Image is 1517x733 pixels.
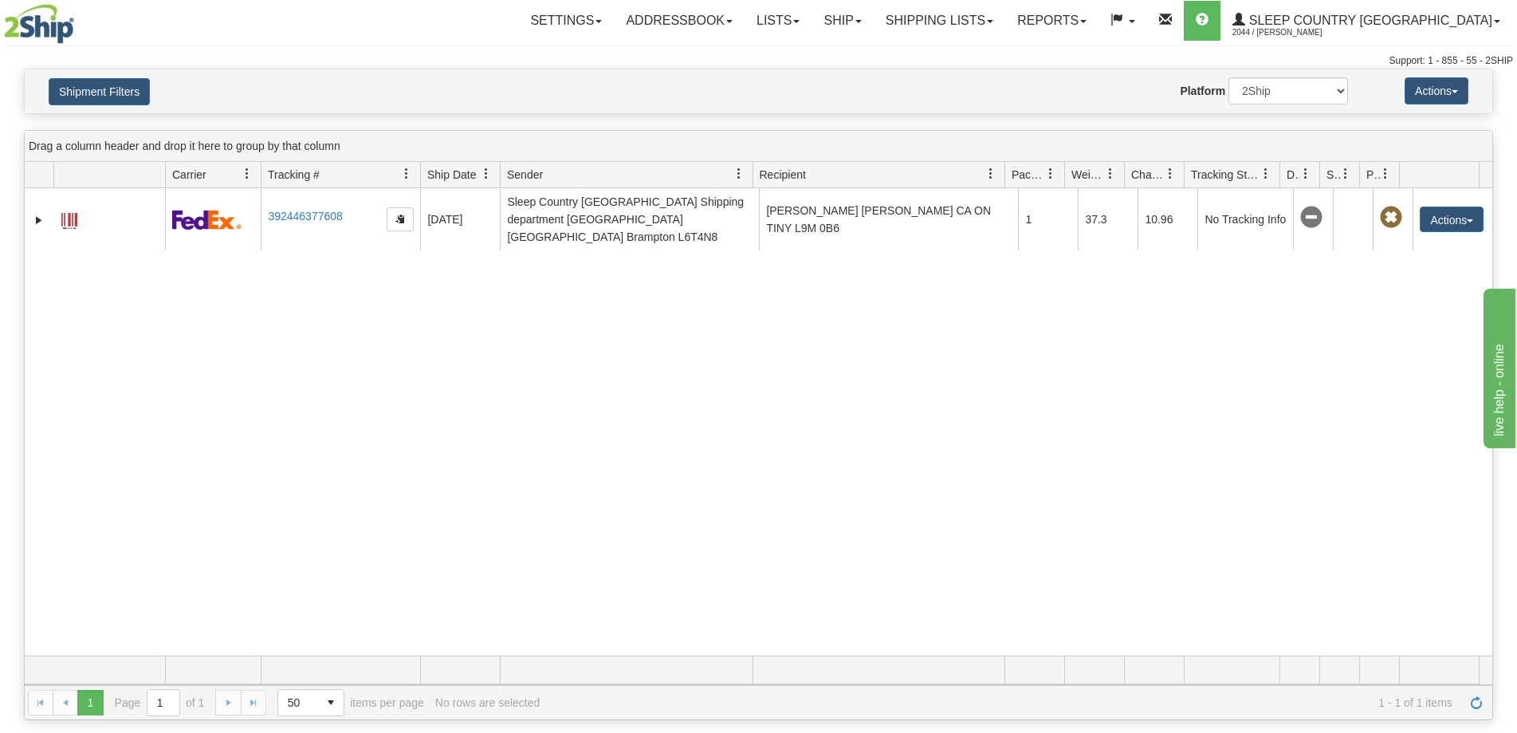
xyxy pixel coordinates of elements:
[49,78,150,105] button: Shipment Filters
[1300,207,1322,229] span: No Tracking Info
[1005,1,1098,41] a: Reports
[435,696,540,709] div: No rows are selected
[1012,167,1045,183] span: Packages
[1180,83,1225,99] label: Platform
[115,689,205,716] span: Page of 1
[25,131,1492,162] div: grid grouping header
[500,188,759,250] td: Sleep Country [GEOGRAPHIC_DATA] Shipping department [GEOGRAPHIC_DATA] [GEOGRAPHIC_DATA] Brampton ...
[1332,160,1359,187] a: Shipment Issues filter column settings
[745,1,812,41] a: Lists
[172,210,242,230] img: 2 - FedEx Express®
[1138,188,1197,250] td: 10.96
[77,690,103,715] span: Page 1
[1252,160,1279,187] a: Tracking Status filter column settings
[1420,207,1484,232] button: Actions
[1131,167,1165,183] span: Charge
[277,689,424,716] span: items per page
[1071,167,1105,183] span: Weight
[518,1,614,41] a: Settings
[760,167,806,183] span: Recipient
[1220,1,1512,41] a: Sleep Country [GEOGRAPHIC_DATA] 2044 / [PERSON_NAME]
[1191,167,1260,183] span: Tracking Status
[4,54,1513,68] div: Support: 1 - 855 - 55 - 2SHIP
[61,206,77,231] a: Label
[812,1,873,41] a: Ship
[1245,14,1492,27] span: Sleep Country [GEOGRAPHIC_DATA]
[1380,207,1402,229] span: Pickup Not Assigned
[614,1,745,41] a: Addressbook
[1037,160,1064,187] a: Packages filter column settings
[12,10,147,29] div: live help - online
[1078,188,1138,250] td: 37.3
[268,210,342,223] a: 392446377608
[277,689,344,716] span: Page sizes drop down
[1405,77,1468,104] button: Actions
[1372,160,1399,187] a: Pickup Status filter column settings
[31,212,47,228] a: Expand
[1018,188,1078,250] td: 1
[288,695,309,711] span: 50
[387,207,414,231] button: Copy to clipboard
[874,1,1005,41] a: Shipping lists
[759,188,1018,250] td: [PERSON_NAME] [PERSON_NAME] CA ON TINY L9M 0B6
[1287,167,1300,183] span: Delivery Status
[507,167,543,183] span: Sender
[977,160,1004,187] a: Recipient filter column settings
[473,160,500,187] a: Ship Date filter column settings
[147,690,179,715] input: Page 1
[172,167,206,183] span: Carrier
[725,160,753,187] a: Sender filter column settings
[1197,188,1293,250] td: No Tracking Info
[318,690,344,715] span: select
[393,160,420,187] a: Tracking # filter column settings
[268,167,320,183] span: Tracking #
[1326,167,1340,183] span: Shipment Issues
[1480,285,1515,447] iframe: chat widget
[1366,167,1380,183] span: Pickup Status
[427,167,476,183] span: Ship Date
[4,4,74,44] img: logo2044.jpg
[551,696,1452,709] span: 1 - 1 of 1 items
[1232,25,1352,41] span: 2044 / [PERSON_NAME]
[1157,160,1184,187] a: Charge filter column settings
[234,160,261,187] a: Carrier filter column settings
[1292,160,1319,187] a: Delivery Status filter column settings
[420,188,500,250] td: [DATE]
[1097,160,1124,187] a: Weight filter column settings
[1464,690,1489,715] a: Refresh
